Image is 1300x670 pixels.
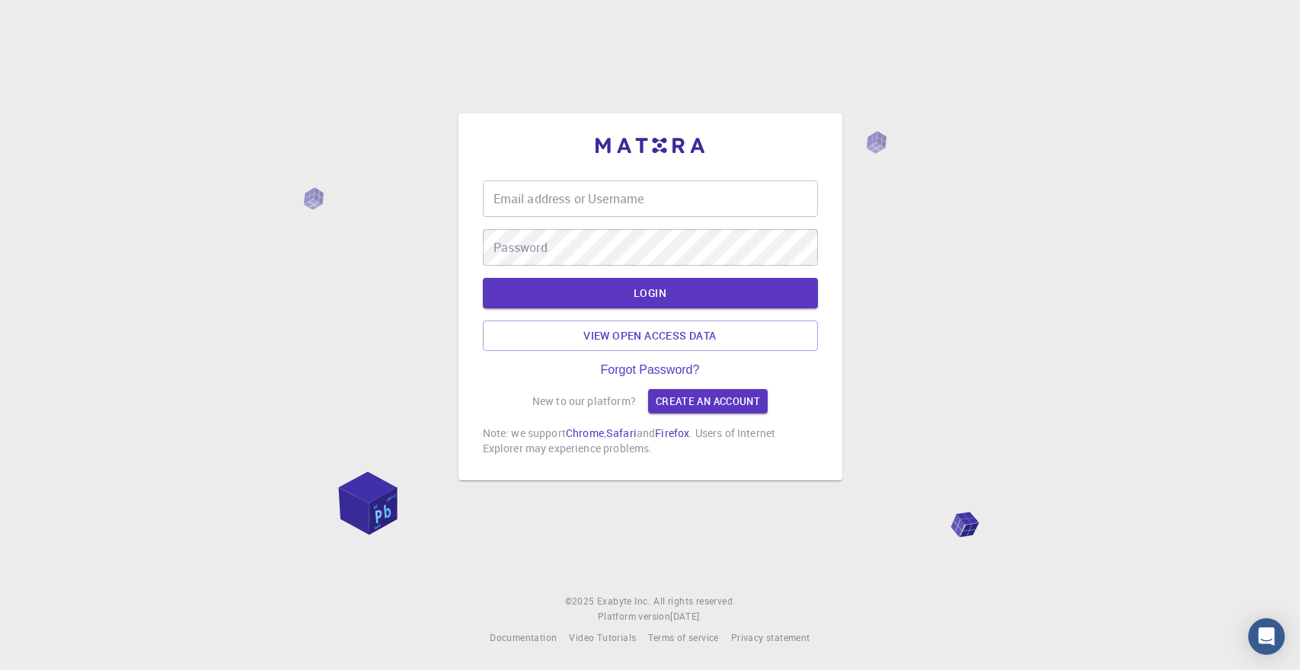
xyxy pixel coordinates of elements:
[606,426,637,440] a: Safari
[731,631,810,643] span: Privacy statement
[648,389,768,413] a: Create an account
[565,594,597,609] span: © 2025
[1248,618,1285,655] div: Open Intercom Messenger
[648,630,718,646] a: Terms of service
[655,426,689,440] a: Firefox
[597,594,650,609] a: Exabyte Inc.
[653,594,735,609] span: All rights reserved.
[490,631,557,643] span: Documentation
[569,631,636,643] span: Video Tutorials
[483,278,818,308] button: LOGIN
[670,609,702,624] a: [DATE].
[490,630,557,646] a: Documentation
[731,630,810,646] a: Privacy statement
[483,426,818,456] p: Note: we support , and . Users of Internet Explorer may experience problems.
[598,609,670,624] span: Platform version
[648,631,718,643] span: Terms of service
[566,426,604,440] a: Chrome
[597,595,650,607] span: Exabyte Inc.
[532,394,636,409] p: New to our platform?
[569,630,636,646] a: Video Tutorials
[670,610,702,622] span: [DATE] .
[601,363,700,377] a: Forgot Password?
[483,321,818,351] a: View open access data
